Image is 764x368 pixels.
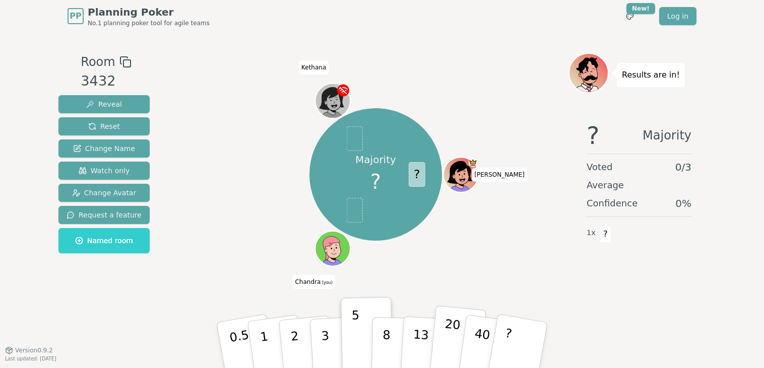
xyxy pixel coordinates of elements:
[58,139,150,158] button: Change Name
[600,226,611,243] span: ?
[316,232,349,265] button: Click to change your avatar
[292,275,335,289] span: Click to change your name
[621,7,639,25] button: New!
[73,143,135,154] span: Change Name
[58,206,150,224] button: Request a feature
[70,10,81,22] span: PP
[622,68,680,82] p: Results are in!
[299,60,329,75] span: Click to change your name
[58,184,150,202] button: Change Avatar
[5,346,53,354] button: Version0.9.2
[355,153,396,167] p: Majority
[643,123,691,148] span: Majority
[58,228,150,253] button: Named room
[86,99,122,109] span: Reveal
[15,346,53,354] span: Version 0.9.2
[79,166,130,176] span: Watch only
[472,168,527,182] span: Click to change your name
[321,280,333,285] span: (you)
[72,188,137,198] span: Change Avatar
[626,3,655,14] div: New!
[81,53,115,71] span: Room
[409,162,425,187] span: ?
[469,158,477,167] span: Natasha is the host
[352,308,360,362] p: 5
[587,196,638,210] span: Confidence
[370,167,381,197] span: ?
[587,178,624,192] span: Average
[88,5,210,19] span: Planning Poker
[58,95,150,113] button: Reveal
[675,196,691,210] span: 0 %
[68,5,210,27] a: PPPlanning PokerNo.1 planning poker tool for agile teams
[58,117,150,135] button: Reset
[88,19,210,27] span: No.1 planning poker tool for agile teams
[587,123,599,148] span: ?
[58,162,150,180] button: Watch only
[675,160,691,174] span: 0 / 3
[81,71,131,92] div: 3432
[67,210,142,220] span: Request a feature
[88,121,120,131] span: Reset
[587,160,613,174] span: Voted
[587,228,596,239] span: 1 x
[75,236,133,246] span: Named room
[659,7,696,25] a: Log in
[5,356,56,361] span: Last updated: [DATE]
